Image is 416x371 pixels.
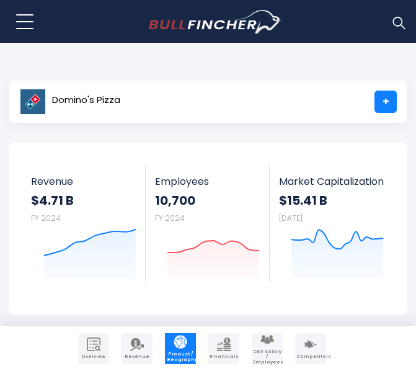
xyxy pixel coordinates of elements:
strong: $4.71 B [31,192,136,208]
a: + [374,91,397,113]
span: Competitors [296,354,325,359]
a: Company Product/Geography [165,333,196,364]
a: Employees 10,700 FY 2024 [146,164,268,282]
span: Employees [155,176,259,187]
a: Market Capitalization $15.41 B [DATE] [270,164,393,282]
a: Go to homepage [149,10,282,34]
a: Revenue $4.71 B FY 2024 [22,164,146,282]
strong: $15.41 B [279,192,384,208]
span: CEO Salary / Employees [253,349,281,365]
span: Market Capitalization [279,176,384,187]
a: Company Employees [252,333,283,364]
strong: 10,700 [155,192,259,208]
img: bullfincher logo [149,10,282,34]
small: FY 2024 [155,213,185,223]
a: Company Overview [78,333,109,364]
span: Revenue [31,176,136,187]
a: Company Competitors [295,333,326,364]
small: [DATE] [279,213,303,223]
a: Company Financials [208,333,239,364]
span: Overview [79,354,108,359]
a: Company Revenue [122,333,153,364]
small: FY 2024 [31,213,61,223]
img: DPZ logo [20,89,46,115]
span: Product / Geography [166,352,195,362]
span: Financials [210,354,238,359]
span: Revenue [123,354,151,359]
span: Domino's Pizza [52,95,120,105]
a: Domino's Pizza [19,91,121,113]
